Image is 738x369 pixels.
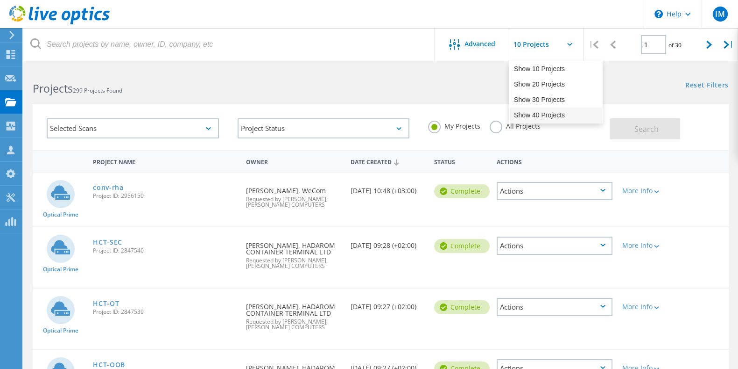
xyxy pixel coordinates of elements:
[622,304,668,310] div: More Info
[622,242,668,249] div: More Info
[246,258,341,269] span: Requested by [PERSON_NAME], [PERSON_NAME] COMPUTERS
[584,28,603,61] div: |
[434,239,490,253] div: Complete
[241,152,346,170] div: Owner
[93,239,122,246] a: HCT-SEC
[241,173,346,217] div: [PERSON_NAME], WeCom
[246,196,341,208] span: Requested by [PERSON_NAME], [PERSON_NAME] COMPUTERS
[434,300,490,314] div: Complete
[464,41,495,47] span: Advanced
[715,10,724,18] span: IM
[428,121,480,130] label: My Projects
[9,20,110,26] a: Live Optics Dashboard
[43,267,78,272] span: Optical Prime
[492,152,617,170] div: Actions
[346,227,429,258] div: [DATE] 09:28 (+02:00)
[429,152,492,170] div: Status
[33,81,73,96] b: Projects
[346,173,429,203] div: [DATE] 10:48 (+03:00)
[510,108,602,123] div: Show 40 Projects
[73,87,122,94] span: 299 Projects Found
[43,212,78,217] span: Optical Prime
[634,124,659,134] span: Search
[47,118,219,138] div: Selected Scans
[23,28,435,61] input: Search projects by name, owner, ID, company, etc
[238,118,410,138] div: Project Status
[346,289,429,319] div: [DATE] 09:27 (+02:00)
[43,328,78,333] span: Optical Prime
[497,298,612,316] div: Actions
[510,61,602,77] div: Show 10 Projects
[93,309,237,315] span: Project ID: 2847539
[685,82,729,90] a: Reset Filters
[88,152,241,170] div: Project Name
[510,77,602,92] div: Show 20 Projects
[668,41,682,49] span: of 30
[490,121,541,130] label: All Projects
[93,248,237,253] span: Project ID: 2847540
[497,237,612,255] div: Actions
[510,92,602,108] div: Show 30 Projects
[719,28,738,61] div: |
[93,184,124,191] a: conv-rha
[241,289,346,340] div: [PERSON_NAME], HADAROM CONTAINER TERMINAL LTD
[93,362,125,368] a: HCT-OOB
[93,300,119,307] a: HCT-OT
[497,182,612,200] div: Actions
[434,184,490,198] div: Complete
[246,319,341,330] span: Requested by [PERSON_NAME], [PERSON_NAME] COMPUTERS
[346,152,429,170] div: Date Created
[241,227,346,278] div: [PERSON_NAME], HADAROM CONTAINER TERMINAL LTD
[610,118,680,139] button: Search
[654,10,663,18] svg: \n
[93,193,237,199] span: Project ID: 2956150
[622,188,668,194] div: More Info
